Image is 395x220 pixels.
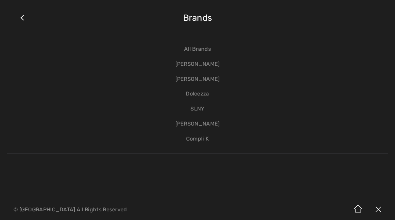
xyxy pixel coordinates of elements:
[14,117,381,132] a: [PERSON_NAME]
[14,57,381,72] a: [PERSON_NAME]
[14,72,381,87] a: [PERSON_NAME]
[348,199,368,220] img: Home
[183,6,212,30] span: Brands
[14,132,381,147] a: Compli K
[13,207,232,212] p: © [GEOGRAPHIC_DATA] All Rights Reserved
[14,101,381,117] a: SLNY
[14,42,381,57] a: All Brands
[368,199,388,220] img: X
[14,86,381,101] a: Dolcezza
